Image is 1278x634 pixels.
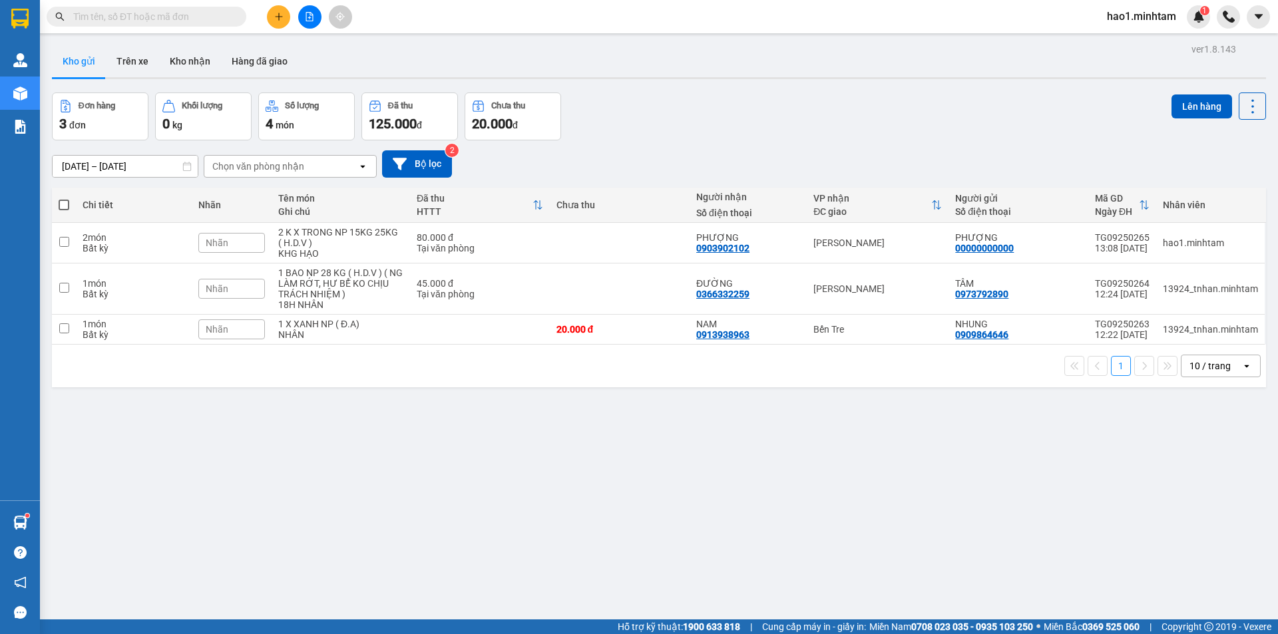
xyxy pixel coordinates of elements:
div: Tại văn phòng [417,243,543,253]
div: Tên món [278,193,403,204]
div: Đã thu [388,101,413,110]
img: warehouse-icon [13,53,27,67]
div: 1 món [83,319,185,329]
div: 2 món [83,232,185,243]
div: hao1.minhtam [1163,238,1258,248]
div: ver 1.8.143 [1191,42,1236,57]
button: aim [329,5,352,29]
span: aim [335,12,345,21]
div: 0913938963 [696,329,749,340]
span: plus [274,12,284,21]
button: Đơn hàng3đơn [52,92,148,140]
svg: open [357,161,368,172]
div: Chưa thu [556,200,683,210]
span: kg [172,120,182,130]
div: Người gửi [955,193,1082,204]
span: Miền Bắc [1044,619,1140,634]
button: Lên hàng [1171,94,1232,118]
th: Toggle SortBy [1088,188,1156,223]
div: Số điện thoại [696,208,800,218]
div: [PERSON_NAME] [813,238,942,248]
div: NHÂN [278,329,403,340]
button: Số lượng4món [258,92,355,140]
div: 12:24 [DATE] [1095,289,1150,299]
div: 20.000 đ [556,324,683,335]
span: đ [513,120,518,130]
button: Bộ lọc [382,150,452,178]
img: phone-icon [1223,11,1235,23]
div: Nhãn [198,200,265,210]
span: caret-down [1253,11,1265,23]
span: 1 [1202,6,1207,15]
div: 80.000 đ [417,232,543,243]
div: Chi tiết [83,200,185,210]
span: 4 [266,116,273,132]
th: Toggle SortBy [410,188,550,223]
button: plus [267,5,290,29]
span: Miền Nam [869,619,1033,634]
div: Chọn văn phòng nhận [212,160,304,173]
span: Nhãn [206,238,228,248]
div: TG09250263 [1095,319,1150,329]
div: Tại văn phòng [417,289,543,299]
span: question-circle [14,546,27,559]
div: Số lượng [285,101,319,110]
img: warehouse-icon [13,86,27,100]
sup: 2 [445,144,459,157]
div: 1 X XANH NP ( Đ.A) [278,319,403,329]
div: TG09250264 [1095,278,1150,289]
strong: 0369 525 060 [1082,621,1140,632]
div: PHƯỢNG [696,232,800,243]
img: warehouse-icon [13,516,27,530]
div: 18H NHÂN [278,299,403,310]
div: Bến Tre [813,324,942,335]
strong: 0708 023 035 - 0935 103 250 [911,621,1033,632]
span: đ [417,120,422,130]
strong: 1900 633 818 [683,621,740,632]
span: ⚪️ [1036,624,1040,629]
button: file-add [298,5,321,29]
div: 00000000000 [955,243,1014,253]
span: đơn [69,120,86,130]
span: Hỗ trợ kỹ thuật: [618,619,740,634]
span: message [14,606,27,619]
span: 0 [162,116,170,132]
sup: 1 [25,514,29,518]
div: VP nhận [813,193,931,204]
div: Khối lượng [182,101,222,110]
button: Chưa thu20.000đ [465,92,561,140]
div: 0366332259 [696,289,749,299]
span: | [1150,619,1152,634]
span: Nhãn [206,283,228,294]
button: Hàng đã giao [221,45,298,77]
div: Đã thu [417,193,532,204]
div: 45.000 đ [417,278,543,289]
span: Nhãn [206,324,228,335]
div: TÂM [955,278,1082,289]
div: HTTT [417,206,532,217]
div: NAM [696,319,800,329]
button: Kho nhận [159,45,221,77]
span: 20.000 [472,116,513,132]
button: 1 [1111,356,1131,376]
div: Chưa thu [491,101,525,110]
div: 1 BAO NP 28 KG ( H.D.V ) ( NG LÀM RỚT, HƯ BỂ KO CHỊU TRÁCH NHIỆM ) [278,267,403,299]
button: Đã thu125.000đ [361,92,458,140]
button: caret-down [1247,5,1270,29]
span: Cung cấp máy in - giấy in: [762,619,866,634]
div: Nhân viên [1163,200,1258,210]
span: | [750,619,752,634]
div: NHUNG [955,319,1082,329]
div: TG09250265 [1095,232,1150,243]
div: Bất kỳ [83,289,185,299]
div: Ngày ĐH [1095,206,1139,217]
div: Đơn hàng [79,101,115,110]
div: 13924_tnhan.minhtam [1163,324,1258,335]
span: món [276,120,294,130]
div: 0973792890 [955,289,1008,299]
div: Bất kỳ [83,243,185,253]
div: 2 K X TRONG NP 15KG 25KG ( H.D.V ) [278,227,403,248]
span: 3 [59,116,67,132]
button: Trên xe [106,45,159,77]
div: ĐC giao [813,206,931,217]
